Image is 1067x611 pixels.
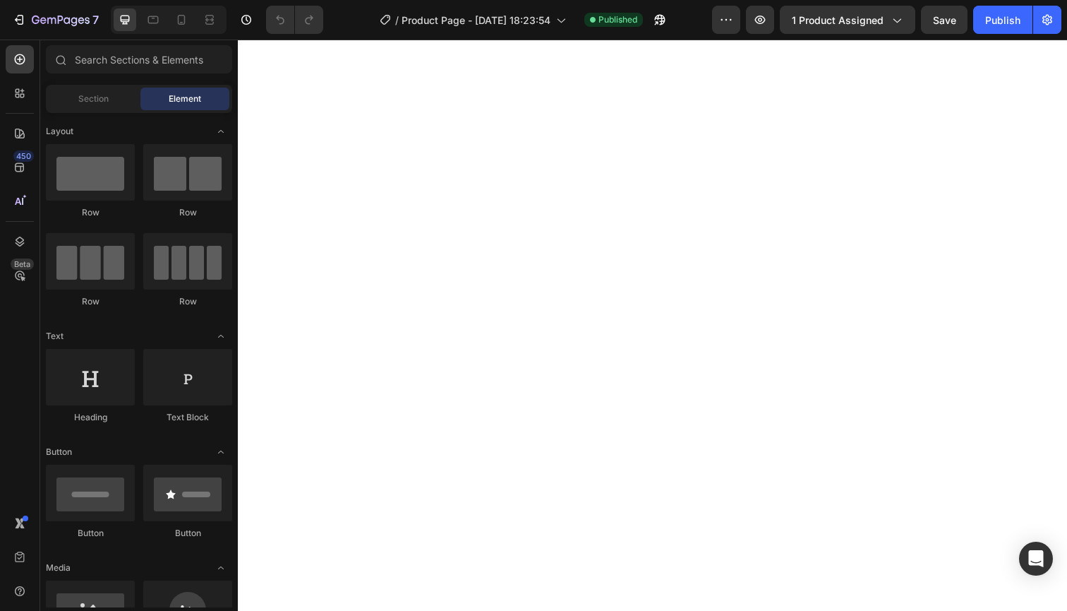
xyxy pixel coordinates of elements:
[143,206,232,219] div: Row
[1019,542,1053,576] div: Open Intercom Messenger
[792,13,884,28] span: 1 product assigned
[92,11,99,28] p: 7
[143,527,232,540] div: Button
[6,6,105,34] button: 7
[46,446,72,458] span: Button
[973,6,1032,34] button: Publish
[598,13,637,26] span: Published
[210,441,232,463] span: Toggle open
[402,13,550,28] span: Product Page - [DATE] 18:23:54
[985,13,1020,28] div: Publish
[46,527,135,540] div: Button
[266,6,323,34] div: Undo/Redo
[780,6,915,34] button: 1 product assigned
[210,120,232,143] span: Toggle open
[46,45,232,73] input: Search Sections & Elements
[933,14,956,26] span: Save
[210,557,232,579] span: Toggle open
[13,150,34,162] div: 450
[46,206,135,219] div: Row
[46,330,64,343] span: Text
[46,125,73,138] span: Layout
[169,93,201,105] span: Element
[143,411,232,424] div: Text Block
[46,295,135,308] div: Row
[78,93,109,105] span: Section
[46,411,135,424] div: Heading
[395,13,399,28] span: /
[210,325,232,348] span: Toggle open
[238,40,1067,611] iframe: Design area
[11,259,34,270] div: Beta
[46,562,71,574] span: Media
[921,6,967,34] button: Save
[143,295,232,308] div: Row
